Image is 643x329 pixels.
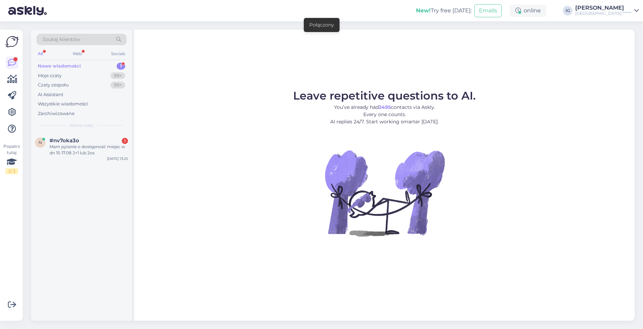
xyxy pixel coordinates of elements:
div: Try free [DATE]: [416,7,472,15]
div: 2 / 3 [6,168,18,174]
p: You’ve already had contacts via Askly. Every one counts. AI replies 24/7. Start working smarter [... [293,104,476,125]
div: 99+ [110,82,125,89]
div: All [36,49,44,58]
span: Nowe czaty [69,122,94,128]
div: Socials [110,49,127,58]
div: Web [71,49,83,58]
img: Askly Logo [6,35,19,48]
div: IG [563,6,572,16]
div: [DATE] 13:25 [107,156,128,161]
div: [PERSON_NAME] [575,5,631,11]
div: Połączony [309,21,334,29]
div: Czaty zespołu [38,82,69,89]
a: [PERSON_NAME][GEOGRAPHIC_DATA] ***** [575,5,639,16]
div: Mam pytanie o dostępność miejsc w dn 15-17.08 2+1 lub 2os [50,144,128,156]
div: 99+ [110,72,125,79]
div: 1 [117,63,125,70]
div: Nowe wiadomości [38,63,81,70]
div: Wszystkie wiadomości [38,101,88,107]
b: 2495 [379,104,391,110]
div: Zarchiwizowane [38,110,75,117]
div: Popatrz tutaj [6,143,18,174]
img: No Chat active [323,131,447,255]
span: n [39,140,42,145]
button: Emails [474,4,502,17]
span: #nv7oka3o [50,137,79,144]
div: online [510,4,546,17]
div: Moje czaty [38,72,62,79]
div: 1 [122,138,128,144]
b: New! [416,7,431,14]
div: AI Assistant [38,91,63,98]
span: Leave repetitive questions to AI. [293,89,476,102]
span: Szukaj klientów [43,36,80,43]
